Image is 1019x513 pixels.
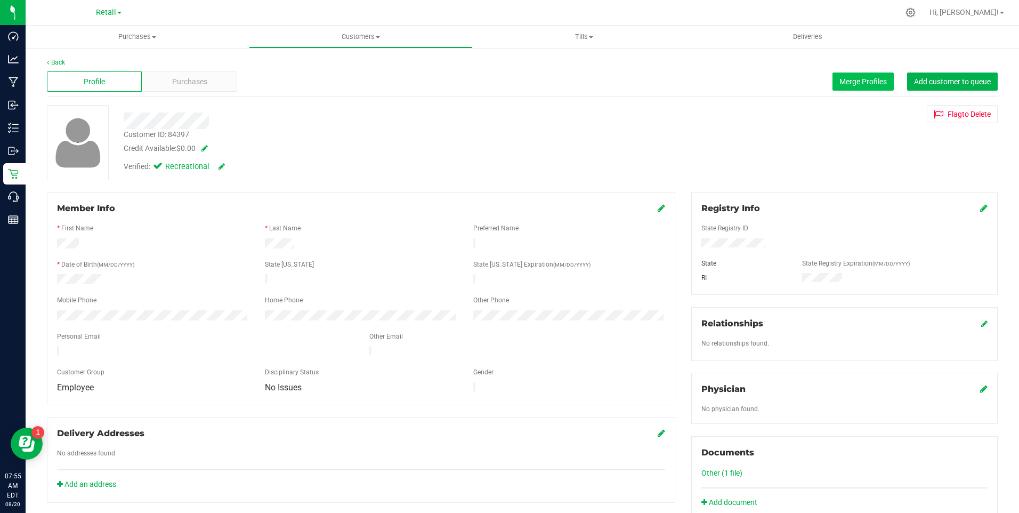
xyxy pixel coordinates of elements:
div: State [693,259,794,268]
span: Member Info [57,203,115,213]
div: Credit Available: [124,143,591,154]
span: (MM/DD/YYYY) [553,262,591,268]
span: Recreational [165,161,208,173]
a: Back [47,59,65,66]
div: Manage settings [904,7,917,18]
span: Customers [249,32,472,42]
a: Customers [249,26,472,48]
label: State [US_STATE] Expiration [473,260,591,269]
p: 08/20 [5,500,21,508]
span: Employee [57,382,94,392]
label: Other Phone [473,295,509,305]
inline-svg: Reports [8,214,19,225]
label: Gender [473,367,494,377]
span: Purchases [26,32,249,42]
span: Retail [96,8,116,17]
label: First Name [61,223,93,233]
span: Add customer to queue [914,77,991,86]
label: Last Name [269,223,301,233]
span: Physician [701,384,746,394]
div: Customer ID: 84397 [124,129,189,140]
img: user-icon.png [50,115,106,170]
inline-svg: Dashboard [8,31,19,42]
span: Delivery Addresses [57,428,144,438]
span: Merge Profiles [839,77,887,86]
label: Customer Group [57,367,104,377]
a: Other (1 file) [701,469,742,477]
div: Verified: [124,161,225,173]
span: $0.00 [176,144,196,153]
a: Deliveries [696,26,919,48]
inline-svg: Inventory [8,123,19,133]
button: Add customer to queue [907,73,998,91]
span: Deliveries [779,32,837,42]
a: Add document [701,497,763,508]
label: Date of Birth [61,260,134,269]
span: Purchases [172,76,207,87]
iframe: Resource center unread badge [31,426,44,439]
label: Mobile Phone [57,295,96,305]
inline-svg: Retail [8,169,19,179]
div: RI [693,273,794,283]
span: Hi, [PERSON_NAME]! [929,8,999,17]
button: Merge Profiles [832,73,894,91]
label: No relationships found. [701,339,769,348]
span: No physician found. [701,405,759,413]
span: Documents [701,447,754,458]
label: Home Phone [265,295,303,305]
inline-svg: Manufacturing [8,77,19,87]
inline-svg: Inbound [8,100,19,110]
a: Tills [473,26,696,48]
iframe: Resource center [11,428,43,460]
label: State Registry ID [701,223,748,233]
label: Other Email [369,332,403,341]
span: Registry Info [701,203,760,213]
inline-svg: Outbound [8,146,19,156]
a: Add an address [57,480,116,488]
span: (MM/DD/YYYY) [872,261,910,267]
label: Preferred Name [473,223,519,233]
label: No addresses found [57,448,115,458]
button: Flagto Delete [927,105,998,123]
span: No Issues [265,382,302,392]
span: (MM/DD/YYYY) [97,262,134,268]
inline-svg: Analytics [8,54,19,65]
label: State Registry Expiration [802,259,910,268]
span: Tills [473,32,695,42]
label: Personal Email [57,332,101,341]
p: 07:55 AM EDT [5,471,21,500]
label: Disciplinary Status [265,367,319,377]
inline-svg: Call Center [8,191,19,202]
label: State [US_STATE] [265,260,314,269]
span: Relationships [701,318,763,328]
a: Purchases [26,26,249,48]
span: Profile [84,76,105,87]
